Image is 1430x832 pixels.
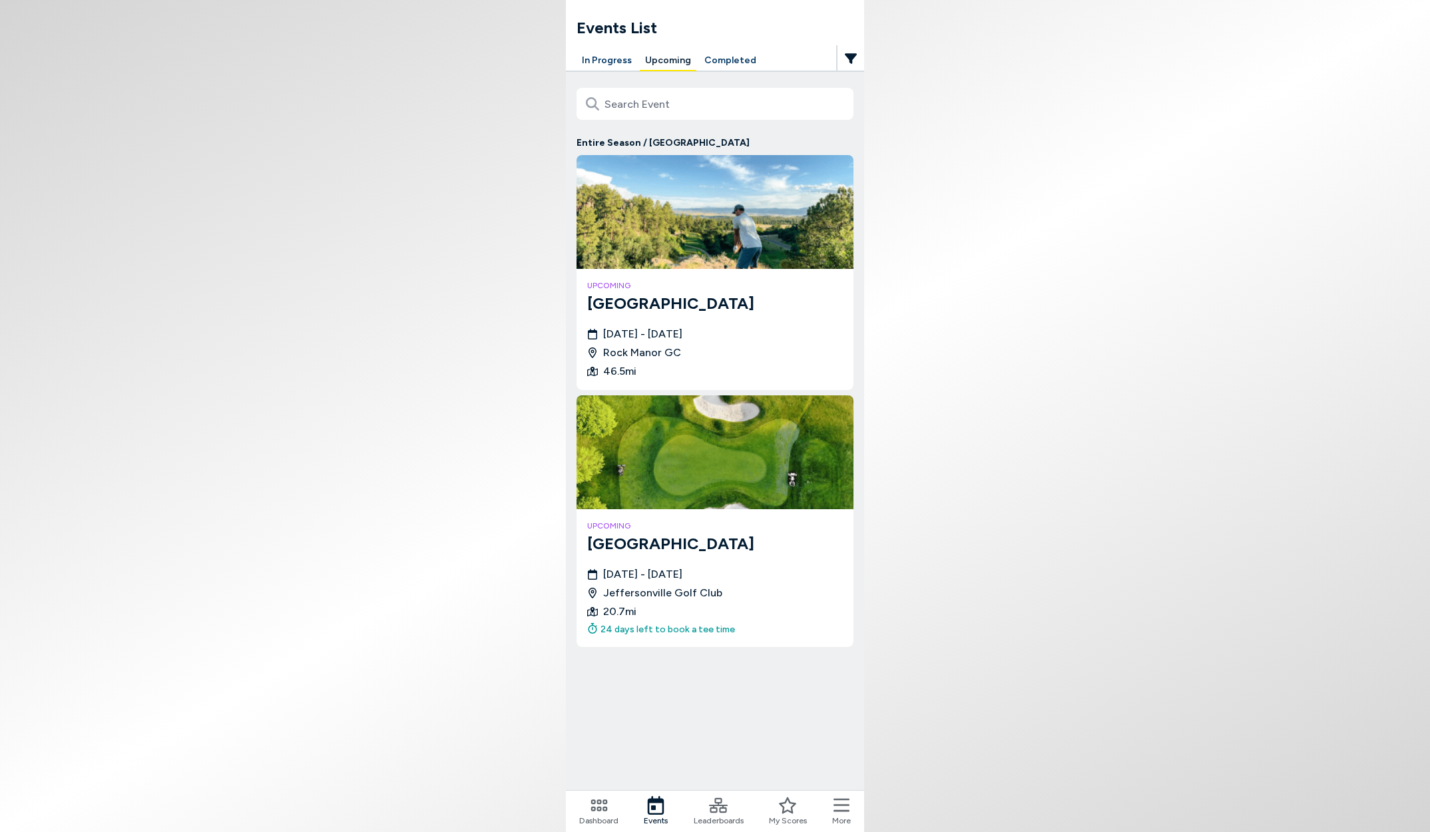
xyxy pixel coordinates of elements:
a: Dashboard [579,796,618,827]
span: Events [644,815,668,827]
span: Dashboard [579,815,618,827]
img: Jeffersonville [577,395,853,509]
button: Completed [699,51,762,71]
h1: Events List [577,16,864,40]
span: More [832,815,851,827]
span: Leaderboards [694,815,744,827]
a: My Scores [769,796,807,827]
button: Upcoming [640,51,696,71]
span: 20.7 mi [603,604,636,620]
h3: [GEOGRAPHIC_DATA] [587,292,843,315]
a: Jeffersonvilleupcoming[GEOGRAPHIC_DATA][DATE] - [DATE]Jeffersonville Golf Club20.7mi24 days left ... [577,395,853,647]
span: Rock Manor GC [603,345,681,361]
button: In Progress [577,51,637,71]
a: Events [644,796,668,827]
span: [DATE] - [DATE] [603,326,682,342]
span: Jeffersonville Golf Club [603,585,722,601]
a: Leaderboards [694,796,744,827]
h4: upcoming [587,280,843,292]
span: My Scores [769,815,807,827]
h3: [GEOGRAPHIC_DATA] [587,532,843,556]
div: 24 days left to book a tee time [587,622,735,636]
span: 46.5 mi [603,363,636,379]
div: Manage your account [566,51,864,71]
p: Entire Season / [GEOGRAPHIC_DATA] [577,136,853,150]
span: [DATE] - [DATE] [603,566,682,582]
img: Rock Manor [577,155,853,269]
a: Rock Manorupcoming[GEOGRAPHIC_DATA][DATE] - [DATE]Rock Manor GC46.5mi [577,155,853,390]
button: More [832,796,851,827]
h4: upcoming [587,520,843,532]
input: Search Event [577,88,853,120]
